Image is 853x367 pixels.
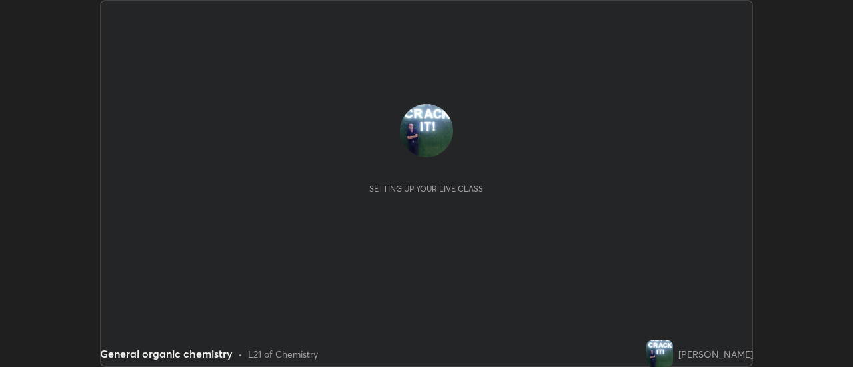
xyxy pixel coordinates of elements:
[248,347,318,361] div: L21 of Chemistry
[646,340,673,367] img: 6f76c2d2639a4a348618b66a0b020041.jpg
[238,347,243,361] div: •
[400,104,453,157] img: 6f76c2d2639a4a348618b66a0b020041.jpg
[100,346,233,362] div: General organic chemistry
[678,347,753,361] div: [PERSON_NAME]
[369,184,483,194] div: Setting up your live class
